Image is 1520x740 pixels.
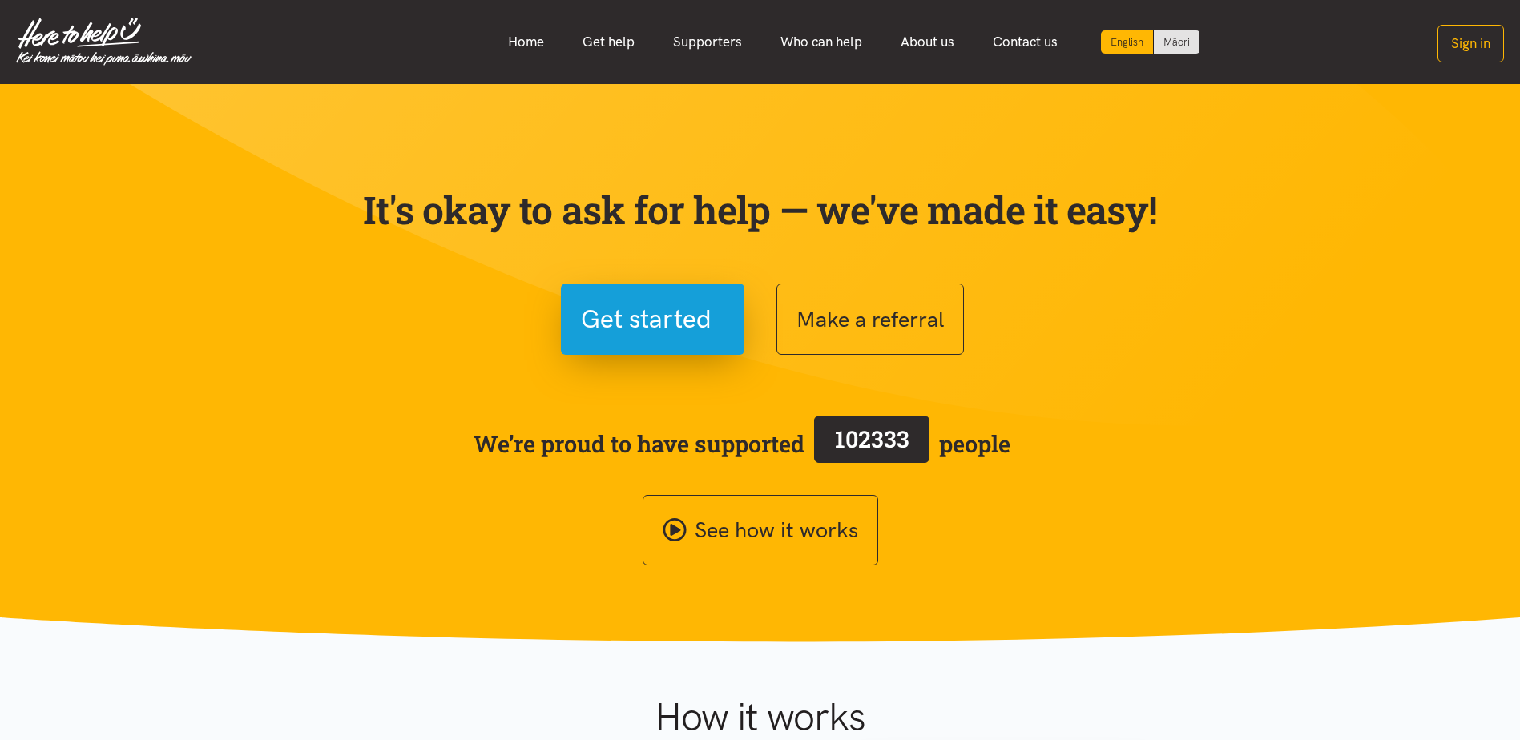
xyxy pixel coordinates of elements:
[804,412,939,475] a: 102333
[643,495,878,566] a: See how it works
[360,187,1161,233] p: It's okay to ask for help — we've made it easy!
[563,25,654,59] a: Get help
[498,694,1022,740] h1: How it works
[581,299,712,340] span: Get started
[1154,30,1199,54] a: Switch to Te Reo Māori
[561,284,744,355] button: Get started
[881,25,974,59] a: About us
[474,412,1010,475] span: We’re proud to have supported people
[489,25,563,59] a: Home
[16,18,192,66] img: Home
[835,424,909,454] span: 102333
[761,25,881,59] a: Who can help
[1101,30,1154,54] div: Current language
[1101,30,1200,54] div: Language toggle
[654,25,761,59] a: Supporters
[776,284,964,355] button: Make a referral
[1437,25,1504,62] button: Sign in
[974,25,1077,59] a: Contact us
